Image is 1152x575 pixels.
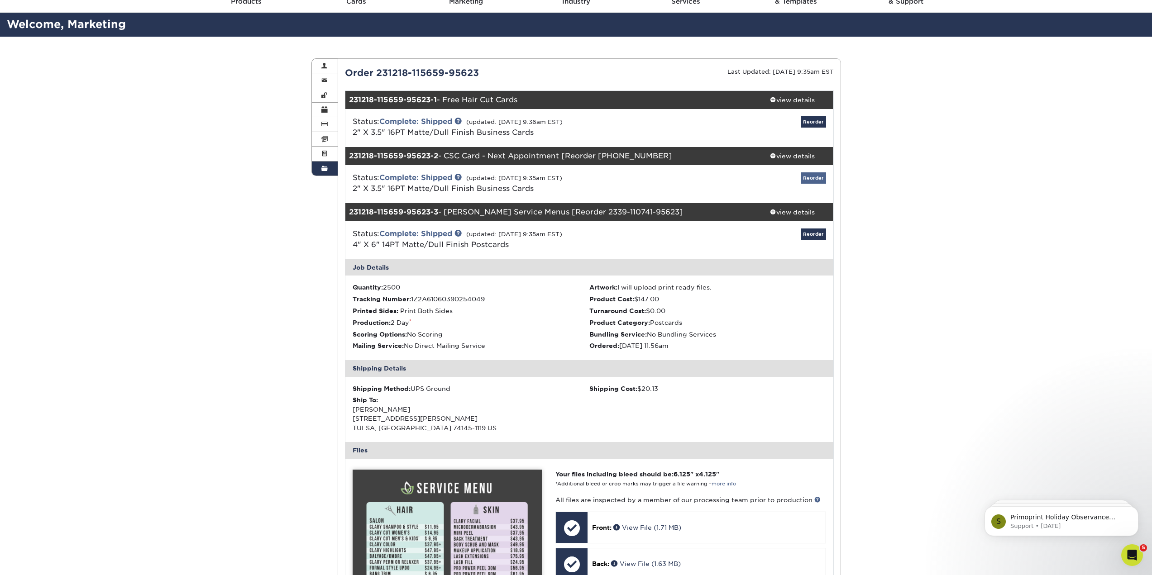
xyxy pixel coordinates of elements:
[353,384,589,393] div: UPS Ground
[345,203,752,221] div: - [PERSON_NAME] Service Menus [Reorder 2339-110741-95623]
[589,331,647,338] strong: Bundling Service:
[1140,544,1147,551] span: 5
[555,481,736,487] small: *Additional bleed or crop marks may trigger a file warning –
[466,119,563,125] small: (updated: [DATE] 9:36am EST)
[346,228,670,250] div: Status:
[589,284,617,291] strong: Artwork:
[801,116,826,128] a: Reorder
[353,295,411,303] strong: Tracking Number:
[379,173,452,182] a: Complete: Shipped
[39,26,153,142] span: Primoprint Holiday Observance Please note that our customer service department will be closed [DA...
[353,240,509,249] span: 4" X 6" 14PT Matte/Dull Finish Postcards
[345,91,752,109] div: - Free Hair Cut Cards
[379,117,452,126] a: Complete: Shipped
[466,175,562,181] small: (updated: [DATE] 9:35am EST)
[353,395,589,432] div: [PERSON_NAME] [STREET_ADDRESS][PERSON_NAME] TULSA, [GEOGRAPHIC_DATA] 74145-1119 US
[353,284,383,291] strong: Quantity:
[555,495,826,504] p: All files are inspected by a member of our processing team prior to production.
[353,396,378,404] strong: Ship To:
[712,481,736,487] a: more info
[353,341,589,350] li: No Direct Mailing Service
[353,307,398,314] strong: Printed Sides:
[752,208,833,217] div: view details
[589,283,826,292] li: I will upload print ready files.
[613,524,681,531] a: View File (1.71 MB)
[674,470,690,478] span: 6.125
[589,384,826,393] div: $20.13
[589,318,826,327] li: Postcards
[611,560,681,567] a: View File (1.63 MB)
[466,231,562,238] small: (updated: [DATE] 9:35am EST)
[349,95,437,104] strong: 231218-115659-95623-1
[353,184,534,193] span: 2" X 3.5" 16PT Matte/Dull Finish Business Cards
[752,95,833,105] div: view details
[589,385,637,392] strong: Shipping Cost:
[39,35,156,43] p: Message from Support, sent 15w ago
[346,116,670,138] div: Status:
[752,152,833,161] div: view details
[353,342,404,349] strong: Mailing Service:
[345,259,833,276] div: Job Details
[589,295,826,304] li: $147.00
[353,319,391,326] strong: Production:
[338,66,589,80] div: Order 231218-115659-95623
[1121,544,1143,566] iframe: Intercom live chat
[555,470,719,478] strong: Your files including bleed should be: " x "
[411,295,485,303] span: 1Z2A61060390254049
[345,360,833,376] div: Shipping Details
[801,228,826,240] a: Reorder
[353,318,589,327] li: 2 Day
[589,307,646,314] strong: Turnaround Cost:
[379,229,452,238] a: Complete: Shipped
[353,330,589,339] li: No Scoring
[353,385,411,392] strong: Shipping Method:
[592,560,609,567] span: Back:
[752,147,833,165] a: view details
[345,442,833,458] div: Files
[752,91,833,109] a: view details
[589,295,634,303] strong: Product Cost:
[589,319,650,326] strong: Product Category:
[589,306,826,315] li: $0.00
[589,342,619,349] strong: Ordered:
[353,283,589,292] li: 2500
[699,470,716,478] span: 4.125
[353,128,534,137] a: 2" X 3.5" 16PT Matte/Dull Finish Business Cards
[589,330,826,339] li: No Bundling Services
[592,524,612,531] span: Front:
[727,68,834,75] small: Last Updated: [DATE] 9:35am EST
[400,307,453,314] span: Print Both Sides
[971,487,1152,551] iframe: Intercom notifications message
[801,172,826,184] a: Reorder
[345,147,752,165] div: - CSC Card - Next Appointment [Reorder [PHONE_NUMBER]
[349,152,438,160] strong: 231218-115659-95623-2
[346,172,670,194] div: Status:
[353,331,407,338] strong: Scoring Options:
[589,341,826,350] li: [DATE] 11:56am
[752,203,833,221] a: view details
[349,208,438,216] strong: 231218-115659-95623-3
